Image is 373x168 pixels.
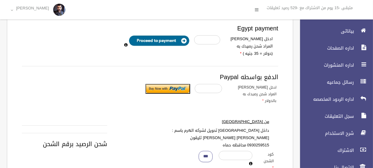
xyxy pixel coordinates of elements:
a: بياناتى [295,24,373,38]
input: Submit [145,84,190,94]
h3: شحن الرصيد برقم الشحن [22,141,278,147]
a: اداره الردود المخصصه [295,93,373,106]
label: ادخل [PERSON_NAME] المراد شحن رصيدك به (دولار = 35 جنيه ) [225,35,277,57]
a: الاشتراك [295,144,373,157]
span: بياناتى [295,28,356,34]
span: اداره المنشورات [295,62,356,68]
span: رسائل جماعيه [295,79,356,85]
p: [PERSON_NAME] [16,6,49,10]
a: رسائل جماعيه [295,75,373,89]
span: سجل التعليقات [295,113,356,119]
h3: Egypt payment [22,25,278,32]
h3: الدفع بواسطه Paypal [22,74,278,80]
span: اداره الردود المخصصه [295,96,356,102]
label: داخل [GEOGRAPHIC_DATA] تحويل لشركه الهرم باسم : [PERSON_NAME] [PERSON_NAME] تليقون 0930259515 محا... [166,127,274,149]
label: ادخل [PERSON_NAME] المراد شحن رصيدك به بالدولار [227,84,281,104]
span: الاشتراك [295,147,356,153]
a: اداره المنشورات [295,58,373,72]
span: اداره الصفحات [295,45,356,51]
label: من [GEOGRAPHIC_DATA] [166,118,274,125]
a: شرح الاستخدام [295,127,373,140]
span: شرح الاستخدام [295,130,356,136]
a: سجل التعليقات [295,110,373,123]
a: اداره الصفحات [295,41,373,55]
